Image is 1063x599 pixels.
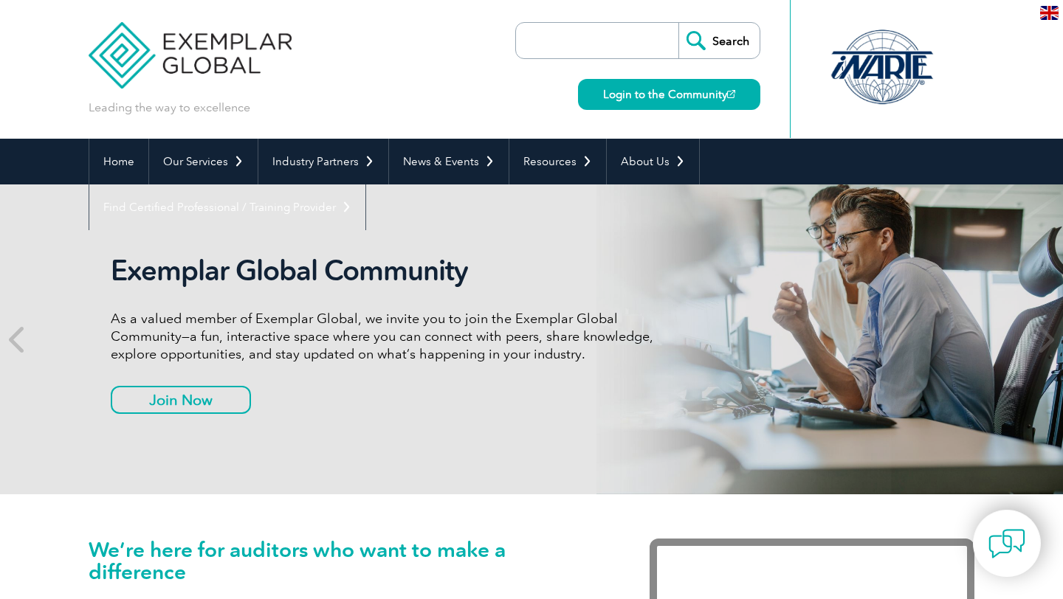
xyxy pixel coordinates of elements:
img: en [1040,6,1059,20]
a: About Us [607,139,699,184]
a: News & Events [389,139,509,184]
h2: Exemplar Global Community [111,254,664,288]
a: Our Services [149,139,258,184]
img: open_square.png [727,90,735,98]
p: As a valued member of Exemplar Global, we invite you to join the Exemplar Global Community—a fun,... [111,310,664,363]
a: Login to the Community [578,79,760,110]
h1: We’re here for auditors who want to make a difference [89,539,605,583]
img: contact-chat.png [988,525,1025,562]
a: Home [89,139,148,184]
a: Join Now [111,386,251,414]
a: Find Certified Professional / Training Provider [89,184,365,230]
a: Resources [509,139,606,184]
a: Industry Partners [258,139,388,184]
p: Leading the way to excellence [89,100,250,116]
input: Search [678,23,760,58]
